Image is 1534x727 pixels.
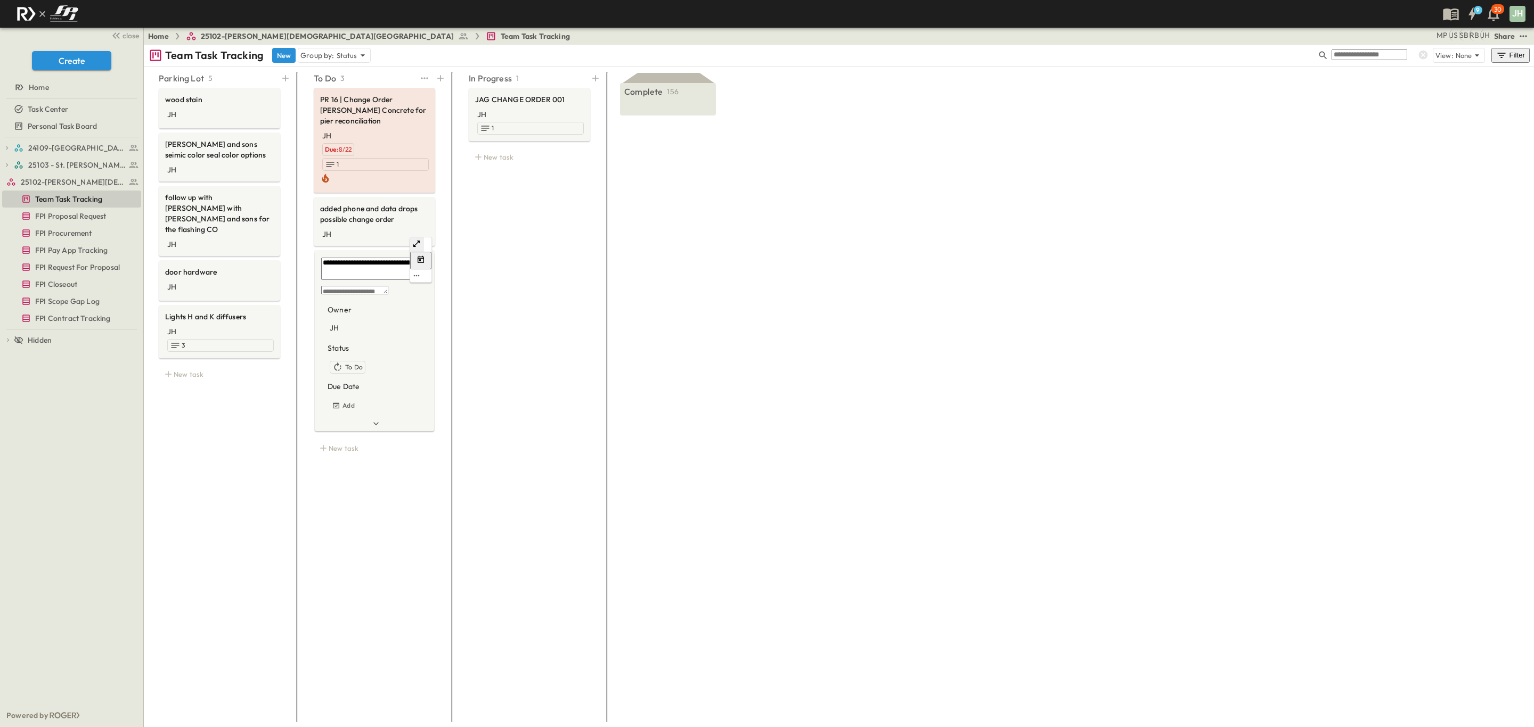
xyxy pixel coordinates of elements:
[35,262,120,272] span: FPI Request For Proposal
[2,208,141,225] div: FPI Proposal Requesttest
[1491,48,1530,63] button: Filter
[107,28,141,43] button: close
[28,104,68,114] span: Task Center
[167,164,176,175] div: JH
[159,367,280,382] div: New task
[322,130,331,141] div: JH
[314,72,336,85] p: To Do
[330,323,339,333] div: JH
[29,82,49,93] span: Home
[148,31,576,42] nav: breadcrumbs
[148,31,169,42] a: Home
[2,226,139,241] a: FPI Procurement
[6,175,139,189] a: 25102-Christ The Redeemer Anglican Church
[167,239,176,250] div: JH
[2,311,139,326] a: FPI Contract Tracking
[492,124,494,133] span: 1
[410,237,423,252] button: Open
[1456,50,1472,61] p: None
[35,313,111,324] span: FPI Contract Tracking
[159,186,280,256] div: follow up with [PERSON_NAME] with [PERSON_NAME] and sons for the flashing COJH
[1480,30,1490,40] div: Jose Hurtado (jhurtado@fpibuilders.com)
[469,150,590,164] div: New task
[201,31,454,42] span: 25102-[PERSON_NAME][DEMOGRAPHIC_DATA][GEOGRAPHIC_DATA]
[28,335,52,345] span: Hidden
[501,31,570,42] span: Team Task Tracking
[2,294,139,309] a: FPI Scope Gap Log
[159,72,204,85] p: Parking Lot
[1509,6,1525,22] div: JH
[418,71,431,86] button: test
[2,209,139,224] a: FPI Proposal Request
[35,296,100,307] span: FPI Scope Gap Log
[159,133,280,181] div: [PERSON_NAME] and sons seimic color seal color optionsJH
[35,211,106,221] span: FPI Proposal Request
[165,192,274,235] span: follow up with [PERSON_NAME] with [PERSON_NAME] and sons for the flashing CO
[165,48,264,63] p: Team Task Tracking
[1476,6,1480,14] h6: 9
[2,102,139,117] a: Task Center
[337,160,339,169] span: 1
[1517,30,1530,43] button: test
[2,118,141,135] div: Personal Task Boardtest
[1435,51,1454,61] p: View:
[314,441,435,456] div: New task
[28,160,126,170] span: 25103 - St. [PERSON_NAME] Phase 2
[2,191,141,208] div: Team Task Trackingtest
[13,3,82,25] img: c8d7d1ed905e502e8f77bf7063faec64e13b34fdb1f2bdd94b0e311fc34f8000.png
[410,252,431,269] button: Tracking Date Menu
[2,192,139,206] a: Team Task Tracking
[1508,5,1527,23] button: JH
[300,50,334,61] p: Group by:
[167,109,176,120] div: JH
[123,30,139,41] span: close
[486,31,570,42] a: Team Task Tracking
[28,121,97,131] span: Personal Task Board
[159,305,280,358] div: Lights H and K diffusersJH3
[159,260,280,301] div: door hardwareJH
[14,141,139,155] a: 24109-St. Teresa of Calcutta Parish Hall
[325,145,338,153] span: Due:
[1449,30,1458,40] div: Jesse Sullivan (jsullivan@fpibuilders.com)
[345,363,363,371] span: To Do
[167,282,176,292] div: JH
[2,119,139,134] a: Personal Task Board
[1459,30,1468,40] div: Sterling Barnett (sterling@fpibuilders.com)
[2,139,141,156] div: 24109-St. Teresa of Calcutta Parish Halltest
[1494,31,1515,42] div: Share
[314,88,435,193] div: PR 16 | Change Order [PERSON_NAME] Concrete for pier reconciliationJHDue:8/221
[35,228,92,238] span: FPI Procurement
[322,229,331,239] div: JH
[2,260,139,275] a: FPI Request For Proposal
[182,341,185,350] span: 3
[1494,5,1502,14] p: 30
[667,86,679,97] p: 156
[410,269,423,282] button: edit
[35,194,102,204] span: Team Task Tracking
[2,259,141,276] div: FPI Request For Proposaltest
[328,343,423,353] p: Status
[342,401,355,410] h6: Add
[340,73,345,84] p: 3
[330,323,339,335] div: Jose Hurtado (jhurtado@fpibuilders.com)
[1462,4,1483,23] button: 9
[14,158,139,172] a: 25103 - St. [PERSON_NAME] Phase 2
[272,48,296,63] button: New
[165,139,274,160] span: [PERSON_NAME] and sons seimic color seal color options
[624,85,663,98] p: Complete
[1437,30,1447,40] div: Monica Pruteanu (mpruteanu@fpibuilders.com)
[2,242,141,259] div: FPI Pay App Trackingtest
[469,72,512,85] p: In Progress
[167,326,176,337] div: JH
[32,51,111,70] button: Create
[328,304,423,315] p: Owner
[320,203,429,225] span: added phone and data drops possible change order
[2,276,141,293] div: FPI Closeouttest
[2,156,141,174] div: 25103 - St. [PERSON_NAME] Phase 2test
[208,73,213,84] p: 5
[320,94,429,126] span: PR 16 | Change Order [PERSON_NAME] Concrete for pier reconciliation
[35,245,108,255] span: FPI Pay App Tracking
[469,88,590,141] div: JAG CHANGE ORDER 001JH1
[337,50,357,61] p: Status
[2,243,139,258] a: FPI Pay App Tracking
